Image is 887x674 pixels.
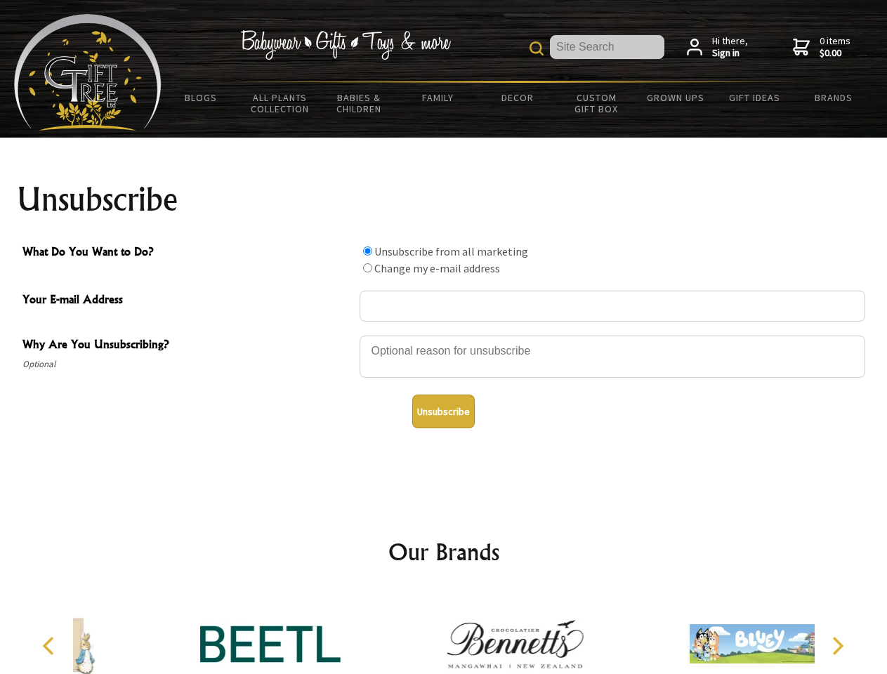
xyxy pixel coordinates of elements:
button: Previous [35,630,66,661]
a: BLOGS [162,83,241,112]
label: Change my e-mail address [374,261,500,275]
span: Your E-mail Address [22,291,353,311]
a: Babies & Children [320,83,399,124]
h1: Unsubscribe [17,183,871,216]
span: Why Are You Unsubscribing? [22,336,353,356]
h2: Our Brands [28,535,860,569]
input: What Do You Want to Do? [363,263,372,272]
input: What Do You Want to Do? [363,246,372,256]
a: Family [399,83,478,112]
a: All Plants Collection [241,83,320,124]
strong: Sign in [712,47,748,60]
input: Site Search [550,35,664,59]
a: Brands [794,83,874,112]
a: Gift Ideas [715,83,794,112]
span: 0 items [820,34,850,60]
img: Babywear - Gifts - Toys & more [240,30,451,60]
span: Optional [22,356,353,373]
input: Your E-mail Address [360,291,865,322]
a: Grown Ups [636,83,715,112]
span: What Do You Want to Do? [22,243,353,263]
label: Unsubscribe from all marketing [374,244,528,258]
textarea: Why Are You Unsubscribing? [360,336,865,378]
button: Unsubscribe [412,395,475,428]
img: product search [530,41,544,55]
strong: $0.00 [820,47,850,60]
button: Next [822,630,853,661]
a: Hi there,Sign in [687,35,748,60]
a: Decor [478,83,557,112]
a: Custom Gift Box [557,83,636,124]
img: Babyware - Gifts - Toys and more... [14,14,162,131]
span: Hi there, [712,35,748,60]
a: 0 items$0.00 [793,35,850,60]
